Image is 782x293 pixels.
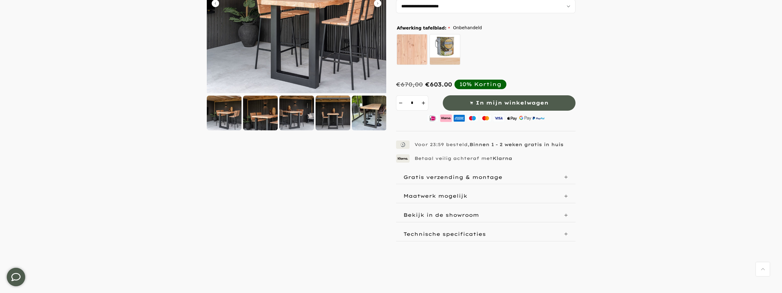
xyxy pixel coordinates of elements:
[316,96,350,130] img: Douglas bartafel met stalen U-poten zwart
[1,262,31,292] iframe: toggle-frame
[397,26,450,30] span: Afwerking tafelblad:
[415,142,564,147] p: Voor 23:59 besteld,
[396,81,423,88] div: €670,00
[403,231,486,237] p: Technische specificaties
[352,96,387,130] img: Douglas bartafel met stalen U-poten zwart gepoedercoat
[403,174,502,180] p: Gratis verzending & montage
[470,142,564,147] strong: Binnen 1 - 2 weken gratis in huis
[459,81,501,88] div: 10% Korting
[415,156,512,161] p: Betaal veilig achteraf met
[403,212,479,218] p: Bekijk in de showroom
[453,24,482,32] span: Onbehandeld
[493,156,512,161] strong: Klarna
[207,96,242,130] img: Douglas bartafel met stalen U-poten zwart
[443,95,576,111] button: In mijn winkelwagen
[279,96,314,130] img: Douglas bartafel met stalen U-poten zwart
[403,193,467,199] p: Maatwerk mogelijk
[396,95,405,111] button: decrement
[419,95,428,111] button: increment
[756,262,770,276] a: Terug naar boven
[243,96,278,130] img: Douglas bartafel met stalen U-poten zwart
[476,98,548,107] span: In mijn winkelwagen
[405,95,419,111] input: Quantity
[425,81,452,88] span: €603.00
